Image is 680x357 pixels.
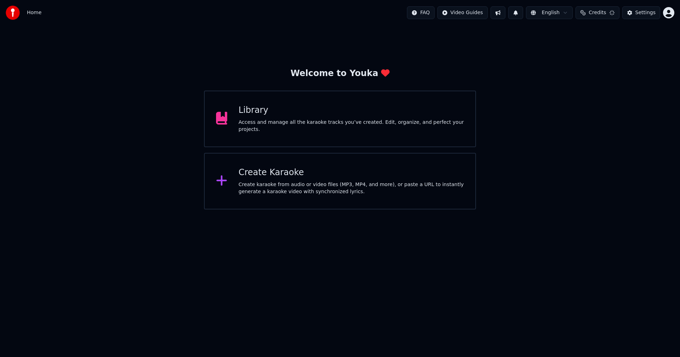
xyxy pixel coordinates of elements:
span: Home [27,9,41,16]
button: Settings [622,6,660,19]
nav: breadcrumb [27,9,41,16]
div: Welcome to Youka [290,68,390,79]
div: Access and manage all the karaoke tracks you’ve created. Edit, organize, and perfect your projects. [239,119,464,133]
div: Create karaoke from audio or video files (MP3, MP4, and more), or paste a URL to instantly genera... [239,181,464,195]
button: FAQ [407,6,434,19]
button: Credits [576,6,619,19]
div: Create Karaoke [239,167,464,178]
div: Library [239,105,464,116]
span: Credits [589,9,606,16]
img: youka [6,6,20,20]
div: Settings [635,9,656,16]
button: Video Guides [437,6,488,19]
